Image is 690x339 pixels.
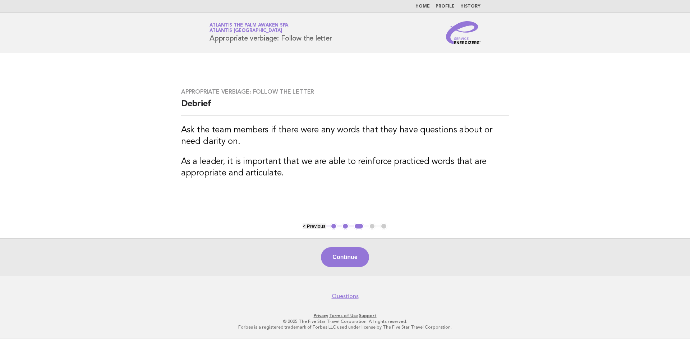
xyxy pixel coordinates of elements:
[125,313,565,319] p: · ·
[321,247,369,267] button: Continue
[210,29,282,33] span: Atlantis [GEOGRAPHIC_DATA]
[314,313,328,318] a: Privacy
[181,124,509,147] h3: Ask the team members if there were any words that they have questions about or need clarity on.
[181,156,509,179] h3: As a leader, it is important that we are able to reinforce practiced words that are appropriate a...
[303,223,325,229] button: < Previous
[181,88,509,95] h3: Appropriate verbiage: Follow the letter
[354,223,364,230] button: 3
[460,4,480,9] a: History
[330,223,337,230] button: 1
[181,98,509,116] h2: Debrief
[359,313,377,318] a: Support
[342,223,349,230] button: 2
[329,313,358,318] a: Terms of Use
[210,23,332,42] h1: Appropriate verbiage: Follow the letter
[125,319,565,324] p: © 2025 The Five Star Travel Corporation. All rights reserved.
[125,324,565,330] p: Forbes is a registered trademark of Forbes LLC used under license by The Five Star Travel Corpora...
[446,21,480,44] img: Service Energizers
[332,293,359,300] a: Questions
[436,4,455,9] a: Profile
[415,4,430,9] a: Home
[210,23,288,33] a: Atlantis The Palm Awaken SpaAtlantis [GEOGRAPHIC_DATA]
